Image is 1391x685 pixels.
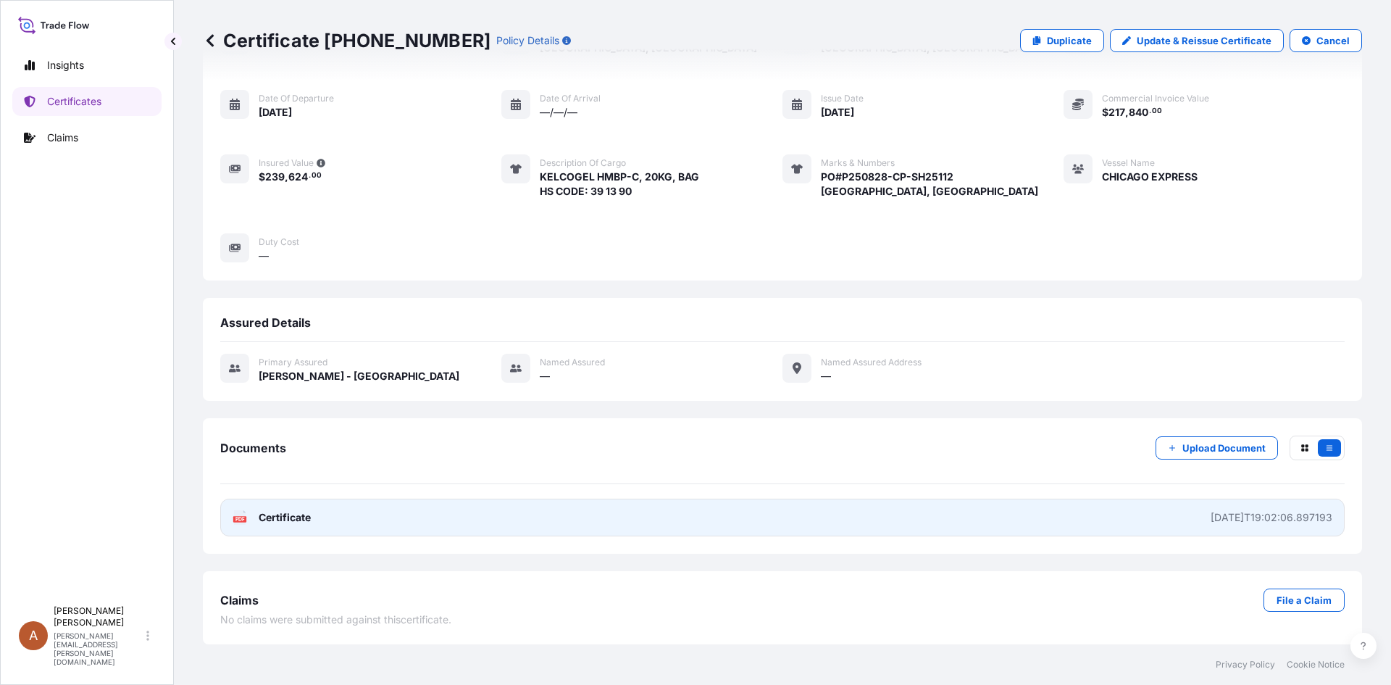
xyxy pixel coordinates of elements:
[821,93,864,104] span: Issue Date
[821,170,1038,199] span: PO#P250828-CP-SH25112 [GEOGRAPHIC_DATA], [GEOGRAPHIC_DATA]
[821,105,854,120] span: [DATE]
[220,613,451,627] span: No claims were submitted against this certificate .
[1277,593,1332,607] p: File a Claim
[540,93,601,104] span: Date of arrival
[47,94,101,109] p: Certificates
[259,172,265,182] span: $
[1102,170,1198,184] span: CHICAGO EXPRESS
[309,173,311,178] span: .
[1125,107,1129,117] span: ,
[1102,93,1209,104] span: Commercial Invoice Value
[1290,29,1362,52] button: Cancel
[220,441,286,455] span: Documents
[12,87,162,116] a: Certificates
[288,172,308,182] span: 624
[540,170,699,199] span: KELCOGEL HMBP-C, 20KG, BAG HS CODE: 39 13 90
[1110,29,1284,52] a: Update & Reissue Certificate
[1263,589,1345,612] a: File a Claim
[12,123,162,152] a: Claims
[821,357,922,368] span: Named Assured Address
[1102,107,1108,117] span: $
[259,357,327,368] span: Primary assured
[203,29,490,52] p: Certificate [PHONE_NUMBER]
[1047,33,1092,48] p: Duplicate
[220,499,1345,536] a: PDFCertificate[DATE]T19:02:06.897193
[496,33,559,48] p: Policy Details
[29,628,38,643] span: A
[1211,510,1332,525] div: [DATE]T19:02:06.897193
[259,369,459,383] span: [PERSON_NAME] - [GEOGRAPHIC_DATA]
[1152,109,1162,114] span: 00
[540,105,577,120] span: —/—/—
[285,172,288,182] span: ,
[220,315,311,330] span: Assured Details
[12,51,162,80] a: Insights
[259,510,311,525] span: Certificate
[220,593,259,607] span: Claims
[1316,33,1350,48] p: Cancel
[259,249,269,263] span: —
[312,173,322,178] span: 00
[259,157,314,169] span: Insured Value
[1129,107,1148,117] span: 840
[1149,109,1151,114] span: .
[821,369,831,383] span: —
[821,157,895,169] span: Marks & Numbers
[259,236,299,248] span: Duty Cost
[54,605,143,628] p: [PERSON_NAME] [PERSON_NAME]
[1102,157,1155,169] span: Vessel Name
[47,58,84,72] p: Insights
[259,105,292,120] span: [DATE]
[54,631,143,666] p: [PERSON_NAME][EMAIL_ADDRESS][PERSON_NAME][DOMAIN_NAME]
[1216,659,1275,671] a: Privacy Policy
[1137,33,1271,48] p: Update & Reissue Certificate
[47,130,78,145] p: Claims
[265,172,285,182] span: 239
[540,369,550,383] span: —
[1156,436,1278,460] button: Upload Document
[1108,107,1125,117] span: 217
[540,157,626,169] span: Description of cargo
[235,517,245,522] text: PDF
[1287,659,1345,671] a: Cookie Notice
[540,357,605,368] span: Named Assured
[1020,29,1104,52] a: Duplicate
[1182,441,1266,455] p: Upload Document
[259,93,334,104] span: Date of departure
